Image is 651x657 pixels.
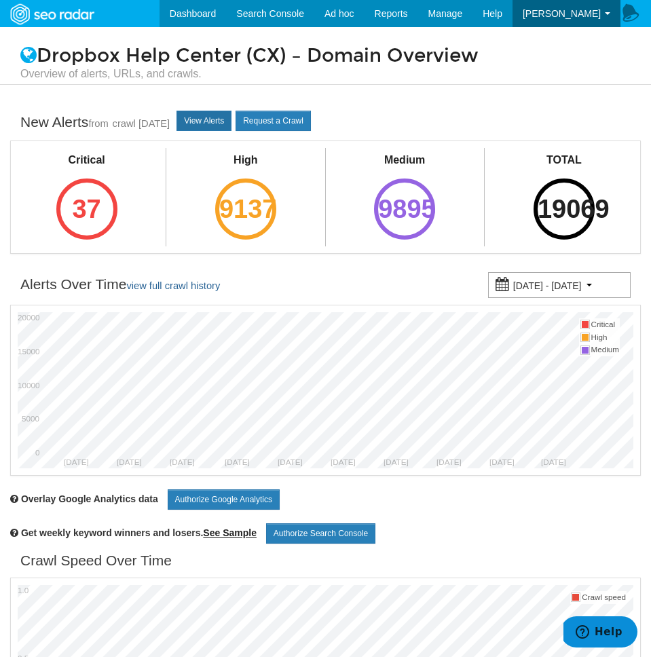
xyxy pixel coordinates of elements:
[21,493,158,504] span: Overlay chart with Google Analytics data
[20,550,172,571] div: Crawl Speed Over Time
[126,280,220,291] a: view full crawl history
[563,616,637,650] iframe: Opens a widget where you can find more information
[56,179,117,240] div: 37
[20,67,631,81] small: Overview of alerts, URLs, and crawls.
[534,179,595,240] div: 19069
[521,153,607,168] div: TOTAL
[428,8,463,19] span: Manage
[581,591,627,604] td: Crawl speed
[203,153,289,168] div: High
[113,118,170,129] a: crawl [DATE]
[523,8,601,19] span: [PERSON_NAME]
[176,111,231,131] a: View Alerts
[591,343,620,356] td: Medium
[483,8,502,19] span: Help
[44,153,130,168] div: Critical
[324,8,354,19] span: Ad hoc
[168,489,280,510] a: Authorize Google Analytics
[266,523,375,544] a: Authorize Search Console
[21,527,257,538] span: Get weekly keyword winners and losers.
[375,8,408,19] span: Reports
[236,111,311,131] a: Request a Crawl
[215,179,276,240] div: 9137
[591,331,620,344] td: High
[20,112,170,134] div: New Alerts
[20,274,220,296] div: Alerts Over Time
[374,179,435,240] div: 9895
[591,318,620,331] td: Critical
[10,45,641,81] h1: Dropbox Help Center (CX) – Domain Overview
[362,153,447,168] div: Medium
[88,118,108,129] small: from
[203,527,257,538] a: See Sample
[5,2,98,26] img: SEORadar
[513,280,582,291] small: [DATE] - [DATE]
